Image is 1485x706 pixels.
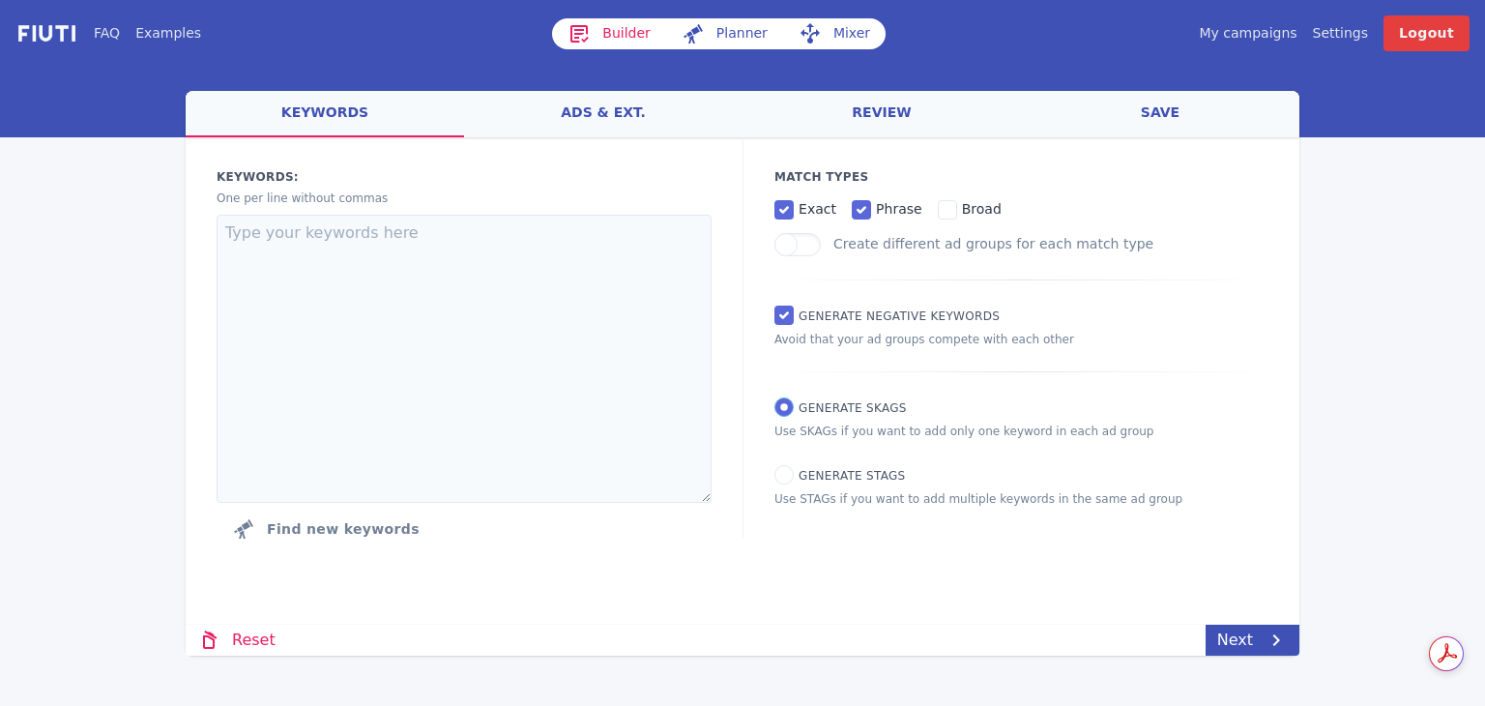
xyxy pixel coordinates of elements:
[799,201,836,217] span: exact
[799,309,1000,323] span: Generate Negative keywords
[217,168,712,186] label: Keywords:
[774,490,1268,508] p: Use STAGs if you want to add multiple keywords in the same ad group
[799,401,907,415] span: Generate SKAGs
[962,201,1002,217] span: broad
[774,200,794,220] input: exact
[186,625,287,656] a: Reset
[1383,15,1470,51] a: Logout
[186,91,464,137] a: keywords
[938,200,957,220] input: broad
[774,465,794,485] input: Generate STAGs
[217,190,712,207] p: One per line without commas
[783,18,886,49] a: Mixer
[742,91,1021,137] a: review
[552,18,666,49] a: Builder
[774,423,1268,440] p: Use SKAGs if you want to add only one keyword in each ad group
[1199,23,1296,44] a: My campaigns
[666,18,783,49] a: Planner
[1021,91,1299,137] a: save
[1313,23,1368,44] a: Settings
[1206,625,1299,656] a: Next
[135,23,201,44] a: Examples
[774,331,1268,348] p: Avoid that your ad groups compete with each other
[774,306,794,325] input: Generate Negative keywords
[799,469,905,483] span: Generate STAGs
[852,200,871,220] input: phrase
[217,510,435,548] button: Click to find new keywords related to those above
[876,201,922,217] span: phrase
[94,23,120,44] a: FAQ
[774,397,794,417] input: Generate SKAGs
[15,22,78,44] img: f731f27.png
[774,168,1268,186] p: Match Types
[833,236,1153,251] label: Create different ad groups for each match type
[464,91,742,137] a: ads & ext.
